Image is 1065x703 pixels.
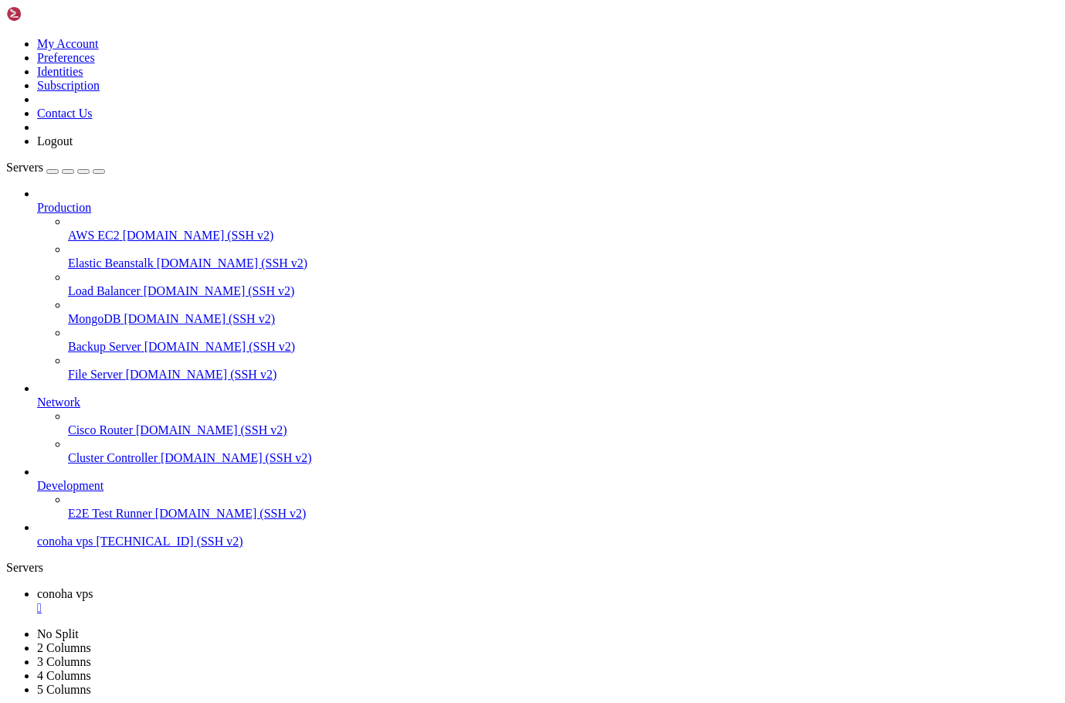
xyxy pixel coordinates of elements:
[6,19,12,32] div: (0, 1)
[68,451,158,464] span: Cluster Controller
[37,465,1059,521] li: Development
[144,340,296,353] span: [DOMAIN_NAME] (SSH v2)
[68,215,1059,243] li: AWS EC2 [DOMAIN_NAME] (SSH v2)
[68,340,1059,354] a: Backup Server [DOMAIN_NAME] (SSH v2)
[68,493,1059,521] li: E2E Test Runner [DOMAIN_NAME] (SSH v2)
[68,423,1059,437] a: Cisco Router [DOMAIN_NAME] (SSH v2)
[37,587,1059,615] a: conoha vps
[6,161,43,174] span: Servers
[37,396,80,409] span: Network
[68,312,120,325] span: MongoDB
[68,409,1059,437] li: Cisco Router [DOMAIN_NAME] (SSH v2)
[68,368,123,381] span: File Server
[68,243,1059,270] li: Elastic Beanstalk [DOMAIN_NAME] (SSH v2)
[37,382,1059,465] li: Network
[68,451,1059,465] a: Cluster Controller [DOMAIN_NAME] (SSH v2)
[37,521,1059,548] li: conoha vps [TECHNICAL_ID] (SSH v2)
[68,256,154,270] span: Elastic Beanstalk
[68,340,141,353] span: Backup Server
[37,107,93,120] a: Contact Us
[123,229,274,242] span: [DOMAIN_NAME] (SSH v2)
[157,256,308,270] span: [DOMAIN_NAME] (SSH v2)
[37,655,91,668] a: 3 Columns
[68,507,1059,521] a: E2E Test Runner [DOMAIN_NAME] (SSH v2)
[68,284,1059,298] a: Load Balancer [DOMAIN_NAME] (SSH v2)
[37,641,91,654] a: 2 Columns
[37,51,95,64] a: Preferences
[6,6,864,19] x-row: FATAL ERROR: No supported authentication methods available (server sent: publickey)
[37,396,1059,409] a: Network
[37,669,91,682] a: 4 Columns
[37,479,1059,493] a: Development
[68,507,152,520] span: E2E Test Runner
[68,312,1059,326] a: MongoDB [DOMAIN_NAME] (SSH v2)
[37,535,93,548] span: conoha vps
[68,437,1059,465] li: Cluster Controller [DOMAIN_NAME] (SSH v2)
[68,256,1059,270] a: Elastic Beanstalk [DOMAIN_NAME] (SSH v2)
[37,187,1059,382] li: Production
[37,201,91,214] span: Production
[37,479,103,492] span: Development
[6,561,1059,575] div: Servers
[144,284,295,297] span: [DOMAIN_NAME] (SSH v2)
[37,65,83,78] a: Identities
[124,312,275,325] span: [DOMAIN_NAME] (SSH v2)
[37,683,91,696] a: 5 Columns
[68,423,133,436] span: Cisco Router
[68,298,1059,326] li: MongoDB [DOMAIN_NAME] (SSH v2)
[37,535,1059,548] a: conoha vps [TECHNICAL_ID] (SSH v2)
[68,326,1059,354] li: Backup Server [DOMAIN_NAME] (SSH v2)
[68,368,1059,382] a: File Server [DOMAIN_NAME] (SSH v2)
[37,587,93,600] span: conoha vps
[68,270,1059,298] li: Load Balancer [DOMAIN_NAME] (SSH v2)
[37,627,79,640] a: No Split
[68,284,141,297] span: Load Balancer
[68,354,1059,382] li: File Server [DOMAIN_NAME] (SSH v2)
[126,368,277,381] span: [DOMAIN_NAME] (SSH v2)
[136,423,287,436] span: [DOMAIN_NAME] (SSH v2)
[96,535,243,548] span: [TECHNICAL_ID] (SSH v2)
[37,601,1059,615] a: 
[37,79,100,92] a: Subscription
[155,507,307,520] span: [DOMAIN_NAME] (SSH v2)
[6,6,95,22] img: Shellngn
[68,229,120,242] span: AWS EC2
[37,37,99,50] a: My Account
[6,161,105,174] a: Servers
[37,201,1059,215] a: Production
[68,229,1059,243] a: AWS EC2 [DOMAIN_NAME] (SSH v2)
[161,451,312,464] span: [DOMAIN_NAME] (SSH v2)
[37,134,73,148] a: Logout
